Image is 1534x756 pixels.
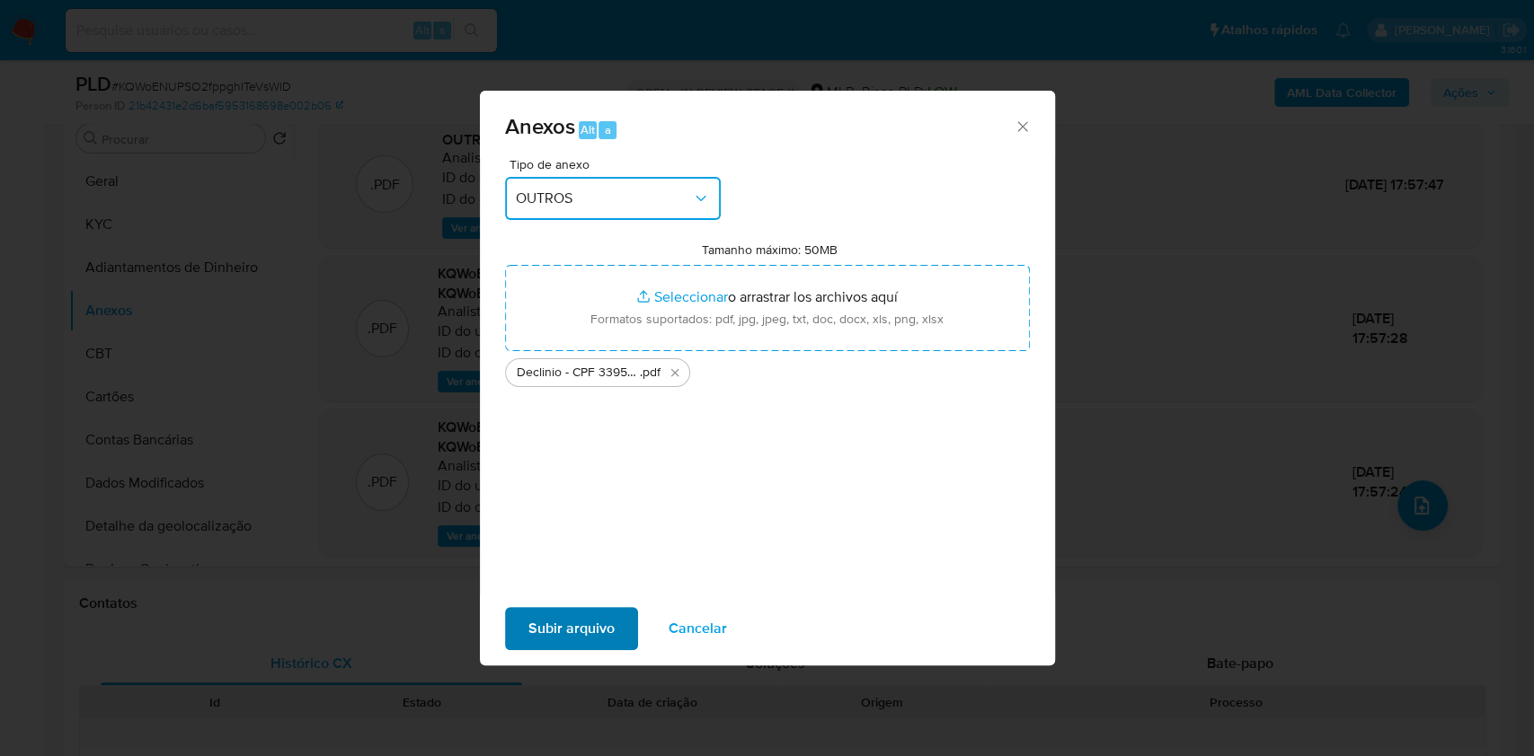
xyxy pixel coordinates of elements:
[517,364,640,382] span: Declinio - CPF 33955873803 - [PERSON_NAME]
[605,121,611,138] span: a
[516,189,692,207] span: OUTROS
[505,110,575,142] span: Anexos
[669,609,727,648] span: Cancelar
[505,607,638,650] button: Subir arquivo
[505,351,1030,387] ul: Archivos seleccionados
[664,362,686,383] button: Eliminar Declinio - CPF 33955873803 - ELIANE BEZERRA LEAL.pdf
[645,607,750,650] button: Cancelar
[702,242,838,258] label: Tamanho máximo: 50MB
[581,121,595,138] span: Alt
[640,364,661,382] span: .pdf
[505,177,721,220] button: OUTROS
[528,609,615,648] span: Subir arquivo
[510,158,725,171] span: Tipo de anexo
[1014,118,1030,134] button: Cerrar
